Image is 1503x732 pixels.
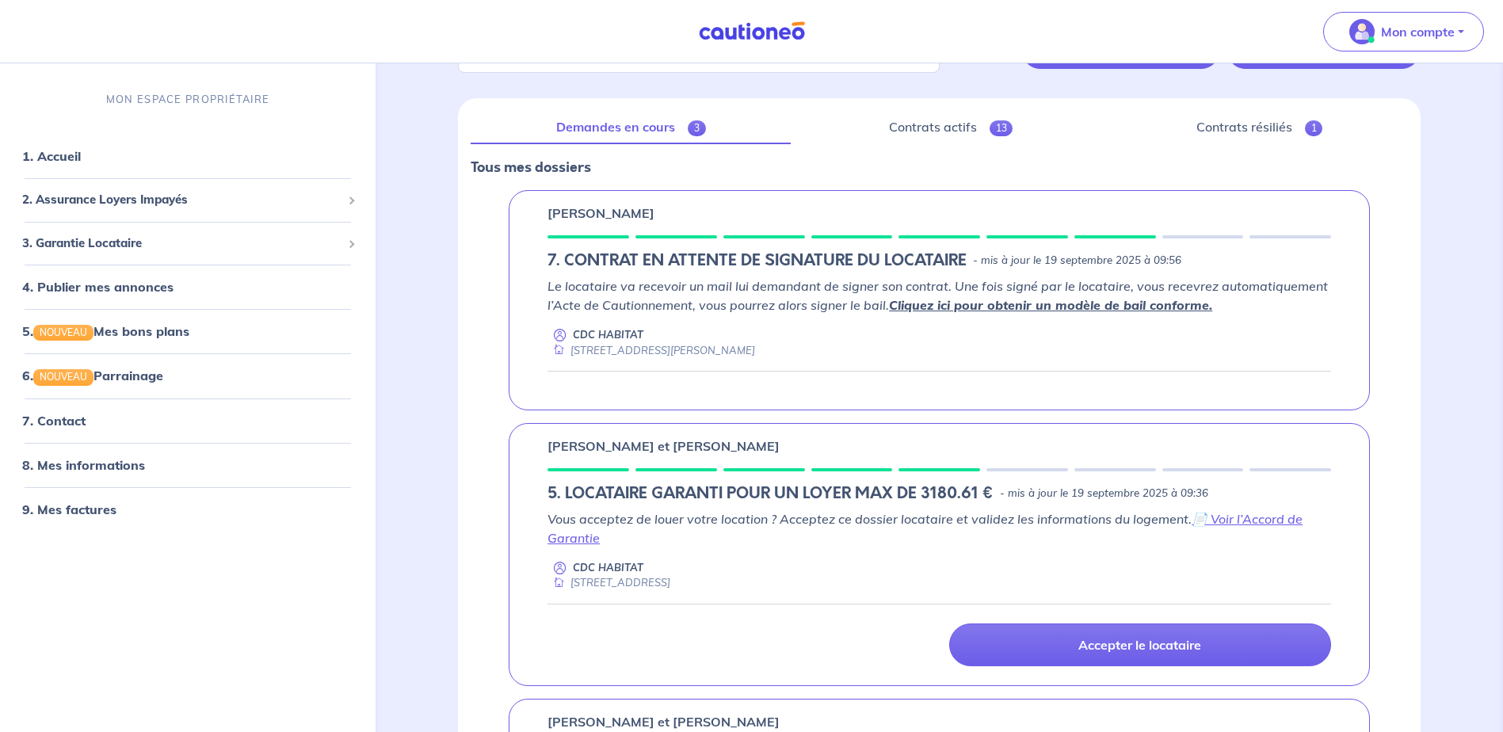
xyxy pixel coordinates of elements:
a: Demandes en cours3 [471,111,791,144]
p: - mis à jour le 19 septembre 2025 à 09:56 [973,253,1181,269]
a: Contrats résiliés1 [1111,111,1408,144]
a: Accepter le locataire [949,623,1331,666]
p: Accepter le locataire [1078,637,1201,653]
h5: 7. CONTRAT EN ATTENTE DE SIGNATURE DU LOCATAIRE [547,251,967,270]
span: 1 [1305,120,1323,136]
p: - mis à jour le 19 septembre 2025 à 09:36 [1000,486,1208,501]
p: MON ESPACE PROPRIÉTAIRE [106,92,269,107]
p: CDC HABITAT [573,327,643,342]
em: Le locataire va recevoir un mail lui demandant de signer son contrat. Une fois signé par le locat... [547,278,1328,313]
p: [PERSON_NAME] et [PERSON_NAME] [547,712,780,731]
div: state: RENTER-PAYMENT-METHOD-IN-PROGRESS, Context: IN-LANDLORD,IS-GL-CAUTION-IN-LANDLORD [547,251,1331,270]
div: 3. Garantie Locataire [6,228,369,259]
div: state: LANDLORD-CONTACT-IN-PENDING, Context: IN-LANDLORD,IN-LANDLORD [547,484,1331,503]
div: 9. Mes factures [6,494,369,525]
p: [PERSON_NAME] [547,204,654,223]
h5: 5. LOCATAIRE GARANTI POUR UN LOYER MAX DE 3180.61 € [547,484,994,503]
div: 1. Accueil [6,141,369,173]
div: 7. Contact [6,405,369,437]
img: illu_account_valid_menu.svg [1349,19,1375,44]
a: 5.NOUVEAUMes bons plans [22,324,189,340]
div: [STREET_ADDRESS] [547,575,670,590]
div: 5.NOUVEAUMes bons plans [6,316,369,348]
p: Mon compte [1381,22,1455,41]
p: CDC HABITAT [573,560,643,575]
p: Tous mes dossiers [471,157,1408,177]
em: Vous acceptez de louer votre location ? Acceptez ce dossier locataire et validez les informations... [547,511,1303,546]
a: Cliquez ici pour obtenir un modèle de bail conforme. [889,297,1212,313]
a: 1. Accueil [22,149,81,165]
div: 8. Mes informations [6,449,369,481]
a: Contrats actifs13 [803,111,1098,144]
span: 3. Garantie Locataire [22,234,341,253]
div: [STREET_ADDRESS][PERSON_NAME] [547,343,755,358]
div: 4. Publier mes annonces [6,272,369,303]
img: Cautioneo [692,21,811,41]
a: 6.NOUVEAUParrainage [22,368,163,384]
a: 4. Publier mes annonces [22,280,174,295]
span: 13 [990,120,1013,136]
span: 3 [688,120,706,136]
div: 6.NOUVEAUParrainage [6,360,369,392]
a: 9. Mes factures [22,501,116,517]
div: 2. Assurance Loyers Impayés [6,185,369,216]
button: illu_account_valid_menu.svgMon compte [1323,12,1484,51]
p: [PERSON_NAME] et [PERSON_NAME] [547,437,780,456]
span: 2. Assurance Loyers Impayés [22,192,341,210]
a: 8. Mes informations [22,457,145,473]
a: 7. Contact [22,413,86,429]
